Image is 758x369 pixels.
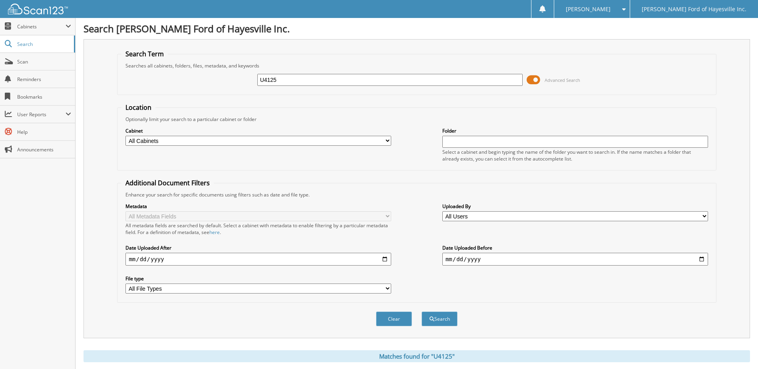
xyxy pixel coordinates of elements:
[17,129,71,135] span: Help
[17,41,70,48] span: Search
[442,253,708,266] input: end
[8,4,68,14] img: scan123-logo-white.svg
[121,191,712,198] div: Enhance your search for specific documents using filters such as date and file type.
[642,7,746,12] span: [PERSON_NAME] Ford of Hayesville Inc.
[545,77,580,83] span: Advanced Search
[121,103,155,112] legend: Location
[209,229,220,236] a: here
[125,222,391,236] div: All metadata fields are searched by default. Select a cabinet with metadata to enable filtering b...
[566,7,611,12] span: [PERSON_NAME]
[125,275,391,282] label: File type
[125,244,391,251] label: Date Uploaded After
[121,179,214,187] legend: Additional Document Filters
[442,203,708,210] label: Uploaded By
[125,203,391,210] label: Metadata
[376,311,412,326] button: Clear
[121,116,712,123] div: Optionally limit your search to a particular cabinet or folder
[17,93,71,100] span: Bookmarks
[422,311,458,326] button: Search
[442,244,708,251] label: Date Uploaded Before
[17,146,71,153] span: Announcements
[125,127,391,134] label: Cabinet
[84,350,750,362] div: Matches found for "U4125"
[17,111,66,118] span: User Reports
[17,58,71,65] span: Scan
[121,50,168,58] legend: Search Term
[442,149,708,162] div: Select a cabinet and begin typing the name of the folder you want to search in. If the name match...
[17,23,66,30] span: Cabinets
[121,62,712,69] div: Searches all cabinets, folders, files, metadata, and keywords
[84,22,750,35] h1: Search [PERSON_NAME] Ford of Hayesville Inc.
[442,127,708,134] label: Folder
[125,253,391,266] input: start
[17,76,71,83] span: Reminders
